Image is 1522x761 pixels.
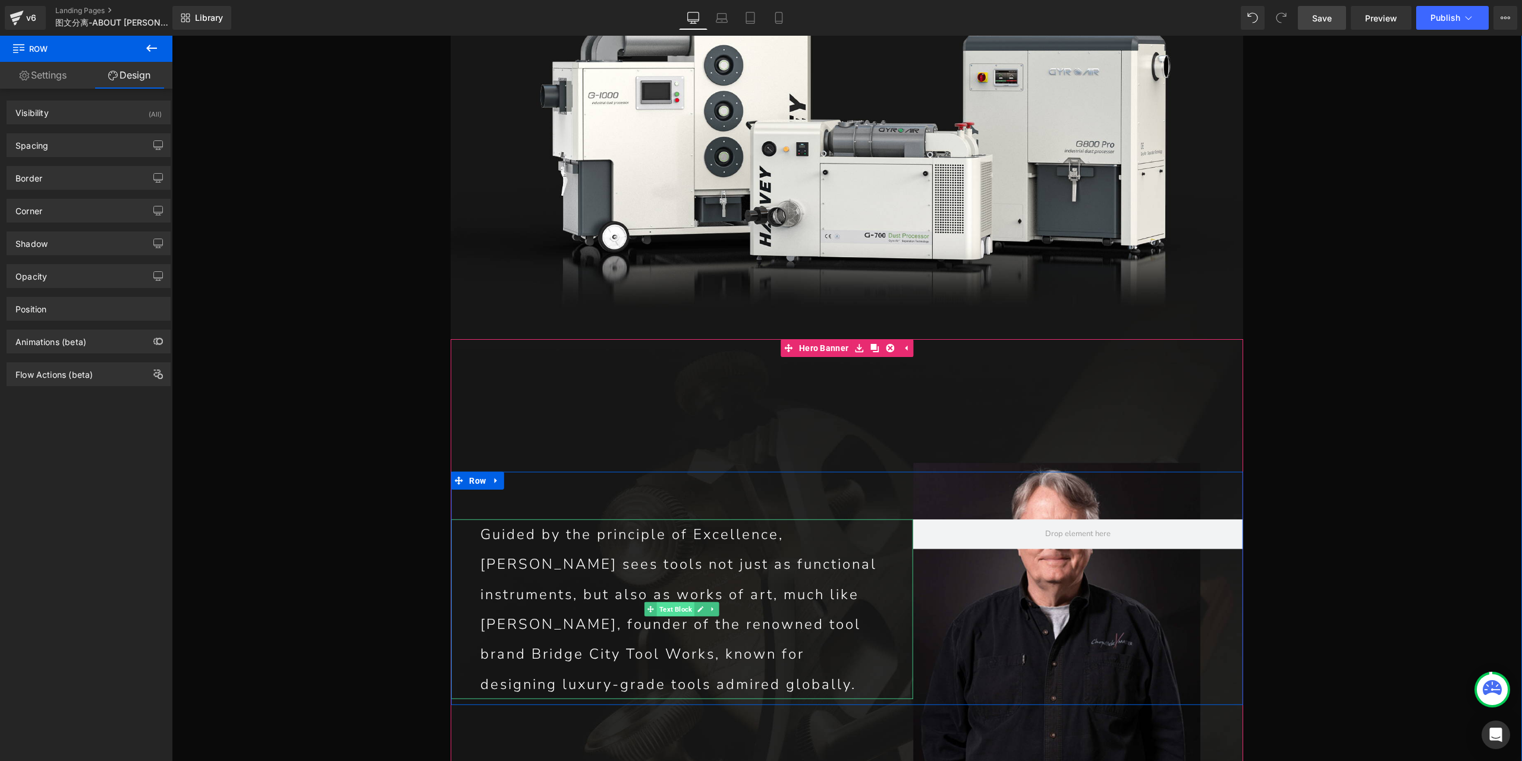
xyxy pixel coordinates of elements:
[15,167,42,183] div: Border
[710,303,726,321] a: Delete Module
[1269,6,1293,30] button: Redo
[15,199,42,216] div: Corner
[309,484,711,513] p: Guided by the principle of Excellence,
[55,6,192,15] a: Landing Pages
[15,297,46,314] div: Position
[172,6,231,30] a: New Library
[1312,12,1332,24] span: Save
[15,101,49,118] div: Visibility
[726,303,741,321] a: Expand / Collapse
[86,62,172,89] a: Design
[679,6,707,30] a: Desktop
[765,6,793,30] a: Mobile
[24,10,39,26] div: v6
[15,265,47,281] div: Opacity
[1493,6,1517,30] button: More
[680,303,695,321] a: Save module
[1430,13,1460,23] span: Publish
[294,436,317,454] span: Row
[55,18,169,27] span: 图文分离-ABOUT [PERSON_NAME] 2025
[15,232,48,249] div: Shadow
[624,303,680,321] span: Hero Banner
[1482,721,1510,749] div: Open Intercom Messenger
[485,566,523,581] span: Text Block
[317,436,332,454] a: Expand / Collapse
[195,12,223,23] span: Library
[707,6,736,30] a: Laptop
[1351,6,1411,30] a: Preview
[535,566,548,581] a: Expand / Collapse
[695,303,710,321] a: Clone Module
[1241,6,1265,30] button: Undo
[5,6,46,30] a: v6
[736,6,765,30] a: Tablet
[15,330,86,347] div: Animations (beta)
[12,36,131,62] span: Row
[15,363,93,380] div: Flow Actions (beta)
[15,134,48,151] div: Spacing
[1365,12,1397,24] span: Preview
[149,101,162,121] div: (All)
[1416,6,1489,30] button: Publish
[309,513,711,663] p: [PERSON_NAME] sees tools not just as functional instruments, but also as works of art, much like ...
